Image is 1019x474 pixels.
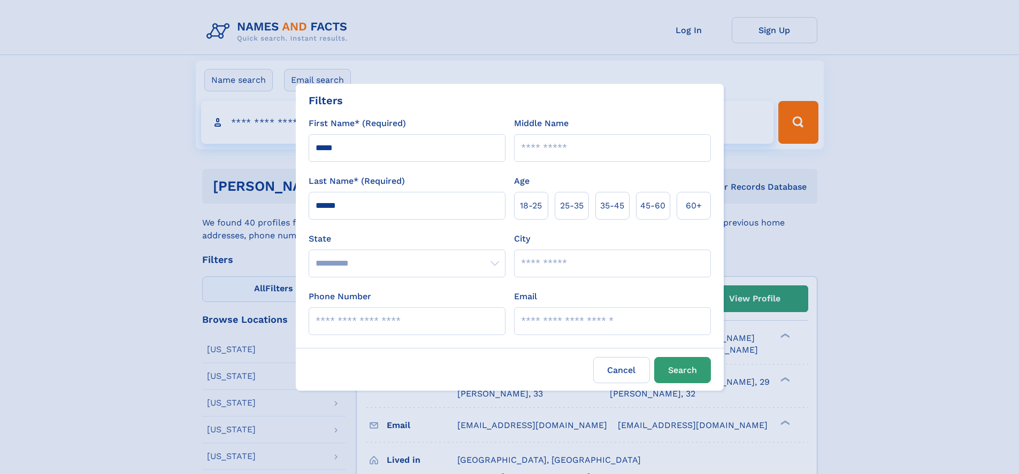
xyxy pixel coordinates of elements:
[640,199,665,212] span: 45‑60
[560,199,584,212] span: 25‑35
[309,117,406,130] label: First Name* (Required)
[309,175,405,188] label: Last Name* (Required)
[309,290,371,303] label: Phone Number
[593,357,650,383] label: Cancel
[514,232,530,245] label: City
[309,92,343,108] div: Filters
[600,199,624,212] span: 35‑45
[654,357,711,383] button: Search
[686,199,702,212] span: 60+
[514,175,530,188] label: Age
[514,290,537,303] label: Email
[309,232,505,245] label: State
[514,117,569,130] label: Middle Name
[520,199,542,212] span: 18‑25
